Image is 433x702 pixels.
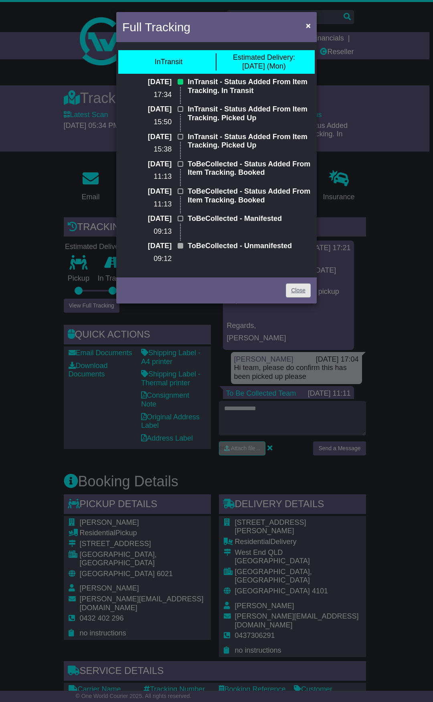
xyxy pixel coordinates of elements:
[122,133,172,142] p: [DATE]
[233,53,295,71] div: [DATE] (Mon)
[122,145,172,154] p: 15:38
[122,172,172,181] p: 11:13
[188,160,311,177] p: ToBeCollected - Status Added From Item Tracking. Booked
[122,118,172,127] p: 15:50
[122,214,172,223] p: [DATE]
[122,255,172,263] p: 09:12
[188,133,311,150] p: InTransit - Status Added From Item Tracking. Picked Up
[188,78,311,95] p: InTransit - Status Added From Item Tracking. In Transit
[302,17,315,34] button: Close
[122,242,172,251] p: [DATE]
[286,283,311,297] a: Close
[188,187,311,204] p: ToBeCollected - Status Added From Item Tracking. Booked
[188,242,311,251] p: ToBeCollected - Unmanifested
[122,105,172,114] p: [DATE]
[122,91,172,99] p: 17:34
[122,200,172,209] p: 11:13
[122,227,172,236] p: 09:13
[233,53,295,61] span: Estimated Delivery:
[122,78,172,87] p: [DATE]
[122,18,190,36] h4: Full Tracking
[122,187,172,196] p: [DATE]
[306,21,311,30] span: ×
[188,214,311,223] p: ToBeCollected - Manifested
[155,58,182,67] div: InTransit
[188,105,311,122] p: InTransit - Status Added From Item Tracking. Picked Up
[122,160,172,169] p: [DATE]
